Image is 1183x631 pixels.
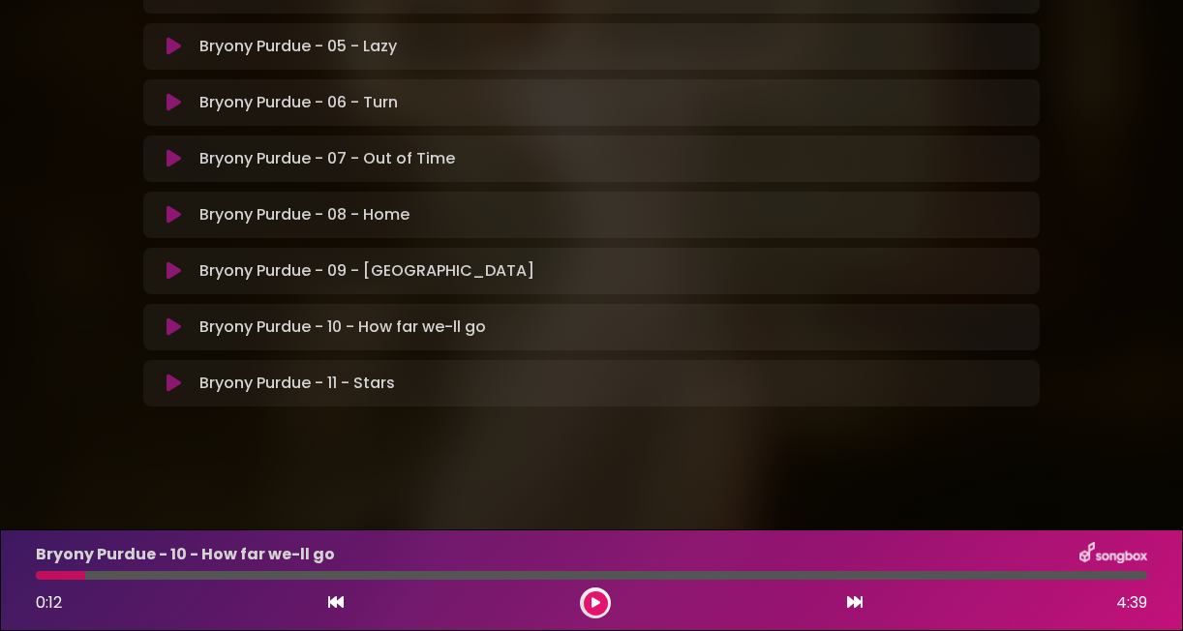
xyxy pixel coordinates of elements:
[199,259,534,283] p: Bryony Purdue - 09 - [GEOGRAPHIC_DATA]
[199,203,409,226] p: Bryony Purdue - 08 - Home
[199,35,397,58] p: Bryony Purdue - 05 - Lazy
[199,315,486,339] p: Bryony Purdue - 10 - How far we-ll go
[199,147,455,170] p: Bryony Purdue - 07 - Out of Time
[199,91,398,114] p: Bryony Purdue - 06 - Turn
[199,372,395,395] p: Bryony Purdue - 11 - Stars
